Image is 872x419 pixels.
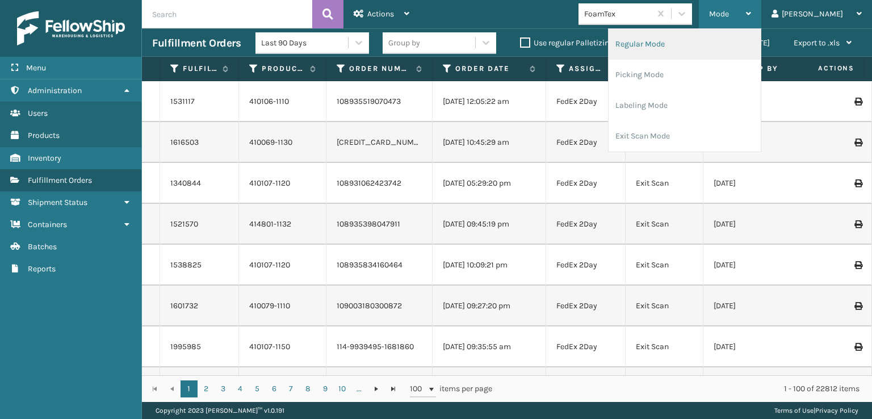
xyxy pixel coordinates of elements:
[170,137,199,148] a: 1616503
[170,259,202,271] a: 1538825
[28,86,82,95] span: Administration
[854,139,861,146] i: Print Label
[703,245,817,286] td: [DATE]
[546,286,626,326] td: FedEx 2Day
[183,64,217,74] label: Fulfillment Order Id
[410,383,427,395] span: 100
[249,137,292,147] a: 410069-1130
[215,380,232,397] a: 3
[569,64,603,74] label: Assigned Carrier Service
[198,380,215,397] a: 2
[410,380,493,397] span: items per page
[433,245,546,286] td: [DATE] 10:09:21 pm
[546,163,626,204] td: FedEx 2Day
[433,81,546,122] td: [DATE] 12:05:22 am
[181,380,198,397] a: 1
[249,97,289,106] a: 410106-1110
[249,301,290,311] a: 410079-1110
[261,37,349,49] div: Last 90 Days
[433,286,546,326] td: [DATE] 09:27:20 pm
[300,380,317,397] a: 8
[17,11,125,45] img: logo
[170,300,198,312] a: 1601732
[368,380,385,397] a: Go to the next page
[774,407,814,414] a: Terms of Use
[152,36,241,50] h3: Fulfillment Orders
[854,302,861,310] i: Print Label
[626,326,703,367] td: Exit Scan
[794,38,840,48] span: Export to .xls
[815,407,858,414] a: Privacy Policy
[283,380,300,397] a: 7
[546,81,626,122] td: FedEx 2Day
[156,402,284,419] p: Copyright 2023 [PERSON_NAME]™ v 1.0.191
[28,198,87,207] span: Shipment Status
[351,380,368,397] a: ...
[28,175,92,185] span: Fulfillment Orders
[854,220,861,228] i: Print Label
[389,384,398,393] span: Go to the last page
[334,380,351,397] a: 10
[703,367,817,408] td: [DATE]
[28,131,60,140] span: Products
[266,380,283,397] a: 6
[249,260,290,270] a: 410107-1120
[703,163,817,204] td: [DATE]
[326,326,433,367] td: 114-9939495-1681860
[546,245,626,286] td: FedEx 2Day
[782,59,861,78] span: Actions
[170,96,195,107] a: 1531117
[433,204,546,245] td: [DATE] 09:45:19 pm
[584,8,652,20] div: FoamTex
[609,121,761,152] li: Exit Scan Mode
[626,245,703,286] td: Exit Scan
[774,402,858,419] div: |
[609,90,761,121] li: Labeling Mode
[232,380,249,397] a: 4
[709,9,729,19] span: Mode
[508,383,860,395] div: 1 - 100 of 22812 items
[546,367,626,408] td: FedEx 2Day
[28,264,56,274] span: Reports
[388,37,420,49] div: Group by
[367,9,394,19] span: Actions
[609,60,761,90] li: Picking Mode
[28,220,67,229] span: Containers
[626,204,703,245] td: Exit Scan
[626,163,703,204] td: Exit Scan
[854,261,861,269] i: Print Label
[854,98,861,106] i: Print Label
[326,245,433,286] td: 108935834160464
[703,204,817,245] td: [DATE]
[249,380,266,397] a: 5
[854,179,861,187] i: Print Label
[433,367,546,408] td: [DATE] 09:53:18 am
[170,219,198,230] a: 1521570
[703,286,817,326] td: [DATE]
[546,122,626,163] td: FedEx 2Day
[28,153,61,163] span: Inventory
[262,64,304,74] label: Product SKU
[433,163,546,204] td: [DATE] 05:29:20 pm
[854,343,861,351] i: Print Label
[455,64,524,74] label: Order Date
[372,384,381,393] span: Go to the next page
[433,326,546,367] td: [DATE] 09:35:55 am
[546,204,626,245] td: FedEx 2Day
[609,29,761,60] li: Regular Mode
[626,367,703,408] td: Exit Scan
[326,204,433,245] td: 108935398047911
[170,341,201,353] a: 1995985
[326,122,433,163] td: [CREDIT_CARD_NUMBER]
[249,342,290,351] a: 410107-1150
[546,326,626,367] td: FedEx 2Day
[326,286,433,326] td: 109003180300872
[626,286,703,326] td: Exit Scan
[385,380,402,397] a: Go to the last page
[249,219,291,229] a: 414801-1132
[433,122,546,163] td: [DATE] 10:45:29 am
[349,64,410,74] label: Order Number
[326,81,433,122] td: 108935519070473
[703,326,817,367] td: [DATE]
[249,178,290,188] a: 410107-1120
